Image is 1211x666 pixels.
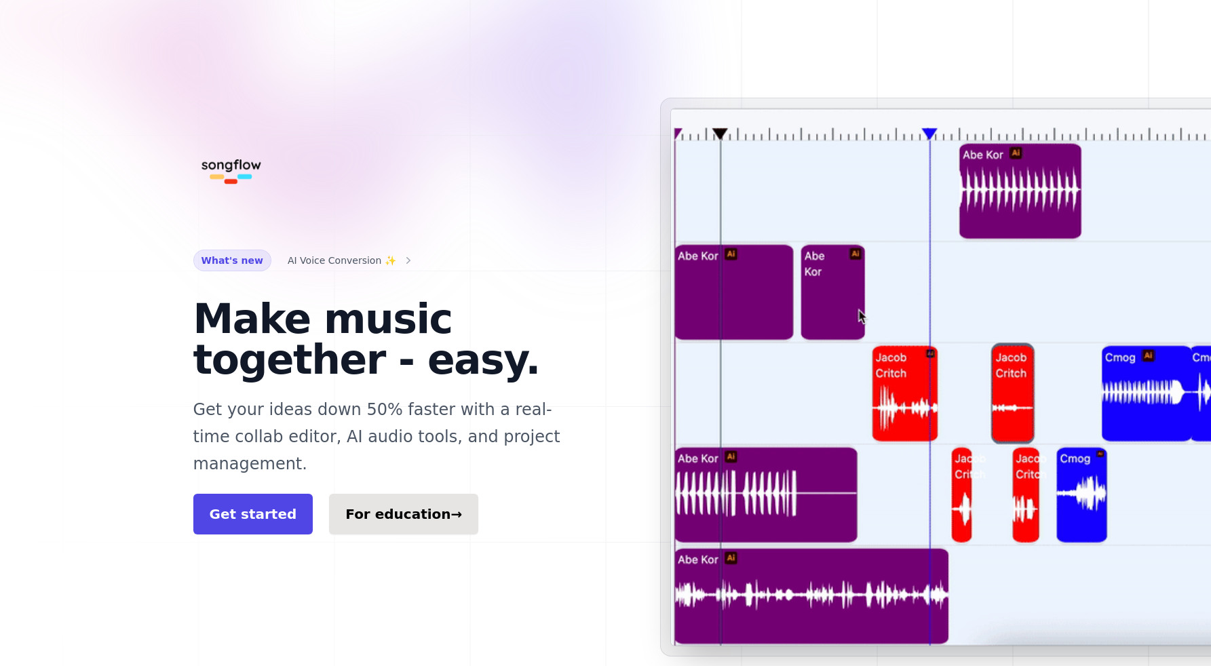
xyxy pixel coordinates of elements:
[329,494,478,534] a: For education
[451,506,463,522] span: →
[288,252,396,269] span: AI Voice Conversion ✨
[193,494,313,534] a: Get started
[193,250,415,271] a: What's new AI Voice Conversion ✨
[193,298,584,380] h1: Make music together - easy.
[193,396,584,477] p: Get your ideas down 50% faster with a real-time collab editor, AI audio tools, and project manage...
[193,130,269,206] img: Songflow
[193,250,271,271] span: What's new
